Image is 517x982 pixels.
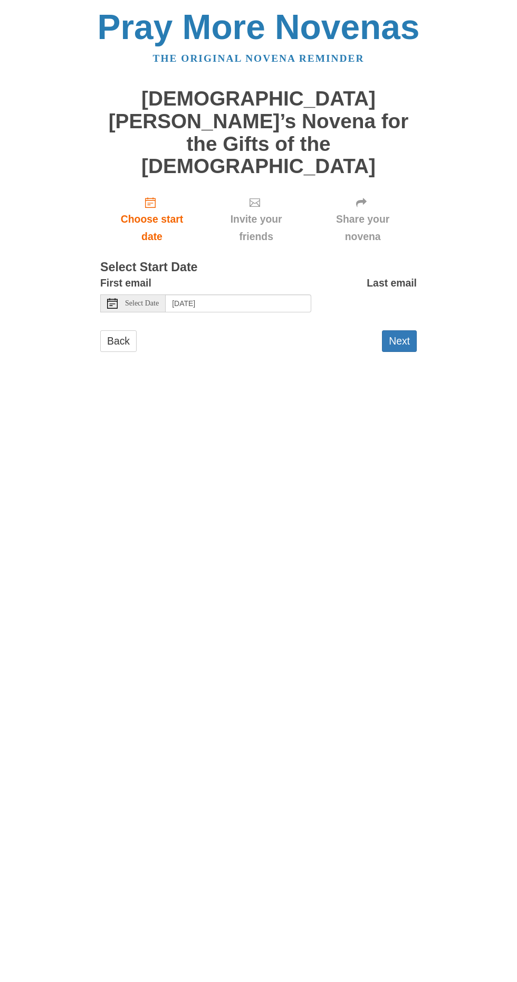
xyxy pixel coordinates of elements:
h3: Select Start Date [100,261,417,274]
label: Last email [367,274,417,292]
div: Click "Next" to confirm your start date first. [204,188,309,251]
a: The original novena reminder [153,53,365,64]
button: Next [382,330,417,352]
span: Invite your friends [214,211,298,245]
div: Click "Next" to confirm your start date first. [309,188,417,251]
h1: [DEMOGRAPHIC_DATA][PERSON_NAME]’s Novena for the Gifts of the [DEMOGRAPHIC_DATA] [100,88,417,177]
a: Back [100,330,137,352]
a: Choose start date [100,188,204,251]
span: Share your novena [319,211,406,245]
label: First email [100,274,151,292]
span: Choose start date [111,211,193,245]
a: Pray More Novenas [98,7,420,46]
span: Select Date [125,300,159,307]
